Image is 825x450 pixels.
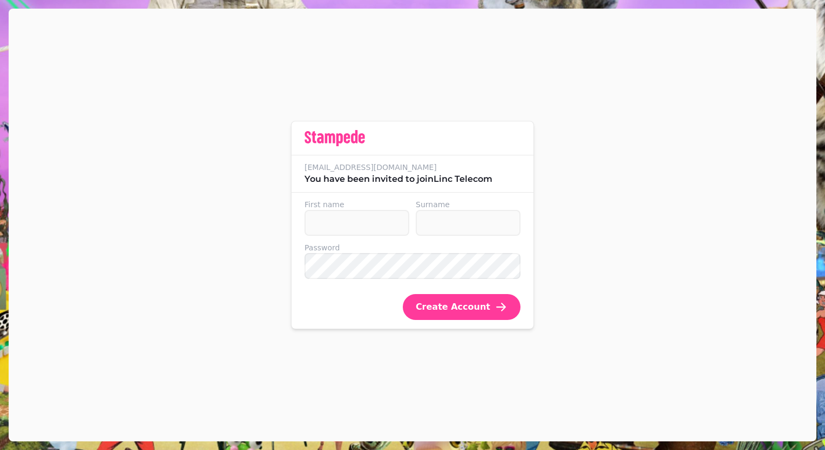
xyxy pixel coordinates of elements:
[305,199,409,210] label: First name
[416,199,520,210] label: Surname
[416,303,490,311] span: Create Account
[305,242,520,253] label: Password
[305,162,520,173] label: [EMAIL_ADDRESS][DOMAIN_NAME]
[305,173,520,186] p: You have been invited to join Linc Telecom
[403,294,520,320] button: Create Account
